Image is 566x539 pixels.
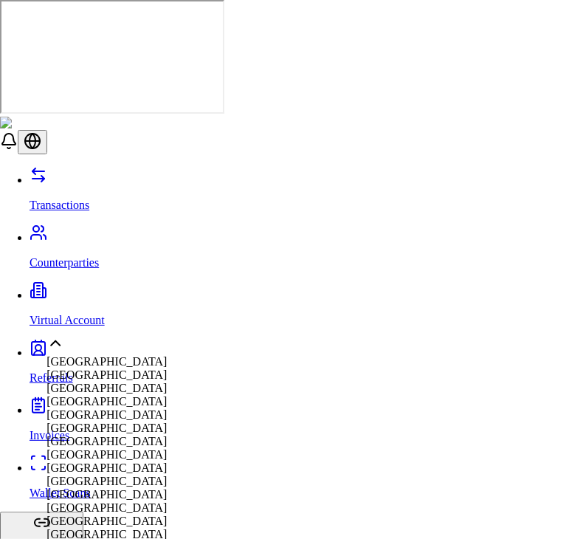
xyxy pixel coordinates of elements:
[30,487,566,500] p: Wallet Scans
[46,475,167,487] span: [GEOGRAPHIC_DATA]
[46,435,167,447] span: [GEOGRAPHIC_DATA]
[46,515,167,527] span: [GEOGRAPHIC_DATA]
[46,488,167,501] span: [GEOGRAPHIC_DATA]
[46,461,167,474] span: [GEOGRAPHIC_DATA]
[46,501,167,514] span: [GEOGRAPHIC_DATA]
[46,395,167,408] span: [GEOGRAPHIC_DATA]
[30,256,566,269] p: Counterparties
[46,422,167,434] span: [GEOGRAPHIC_DATA]
[30,429,566,442] p: Invoices
[46,408,167,421] span: [GEOGRAPHIC_DATA]
[30,314,566,327] p: Virtual Account
[46,448,167,461] span: [GEOGRAPHIC_DATA]
[30,199,566,212] p: Transactions
[30,371,566,385] p: Referrals
[46,382,167,394] span: [GEOGRAPHIC_DATA]
[46,368,167,381] span: [GEOGRAPHIC_DATA]
[46,355,167,368] span: [GEOGRAPHIC_DATA]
